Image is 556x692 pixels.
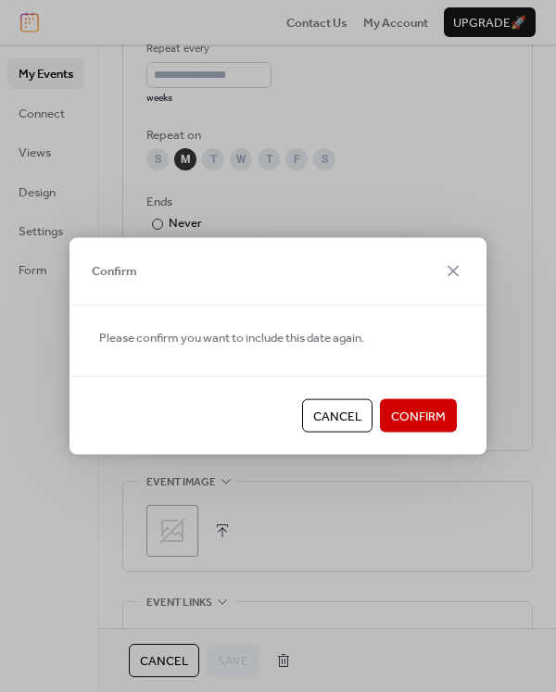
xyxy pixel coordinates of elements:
span: Confirm [391,408,446,426]
span: Please confirm you want to include this date again. [99,328,364,346]
span: Cancel [313,408,361,426]
span: Confirm [92,262,137,281]
button: Confirm [380,399,457,433]
button: Cancel [302,399,373,433]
